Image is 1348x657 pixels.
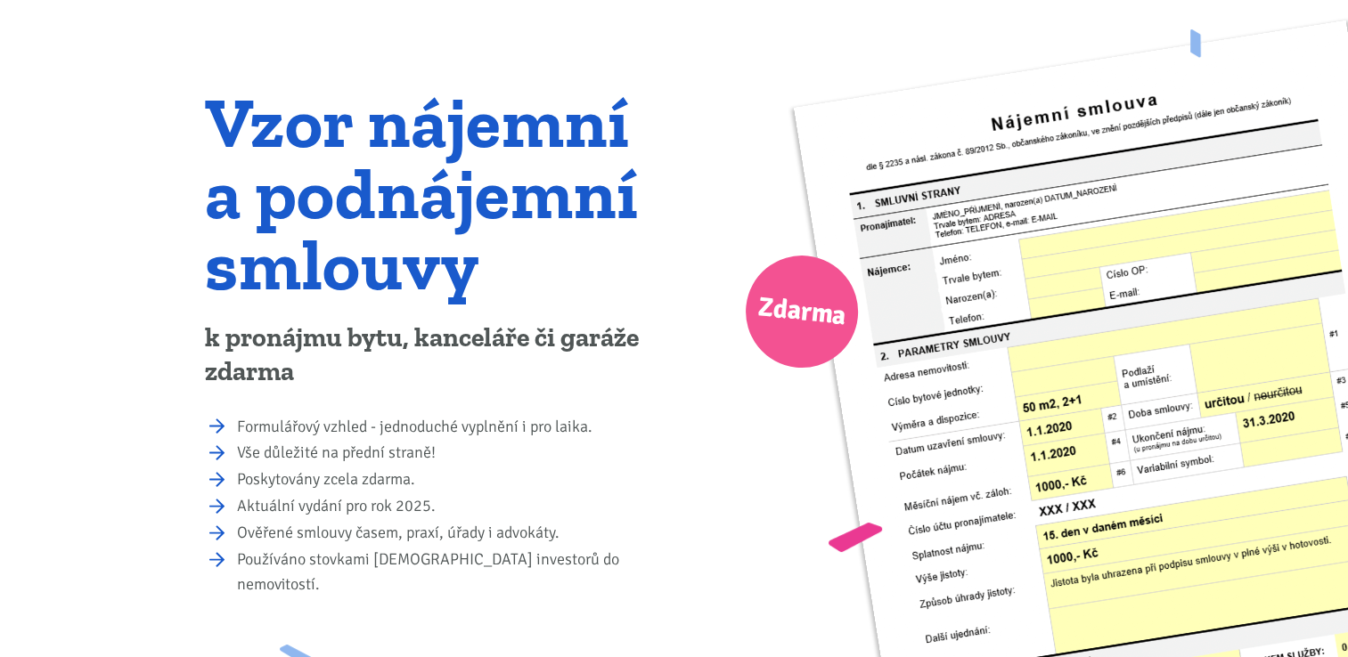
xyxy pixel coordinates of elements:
[237,547,662,597] li: Používáno stovkami [DEMOGRAPHIC_DATA] investorů do nemovitostí.
[237,521,662,546] li: Ověřené smlouvy časem, praxí, úřady i advokáty.
[237,467,662,492] li: Poskytovány zcela zdarma.
[237,441,662,466] li: Vše důležité na přední straně!
[205,86,662,300] h1: Vzor nájemní a podnájemní smlouvy
[205,321,662,389] p: k pronájmu bytu, kanceláře či garáže zdarma
[237,415,662,440] li: Formulářový vzhled - jednoduché vyplnění i pro laika.
[237,494,662,519] li: Aktuální vydání pro rok 2025.
[756,284,848,340] span: Zdarma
